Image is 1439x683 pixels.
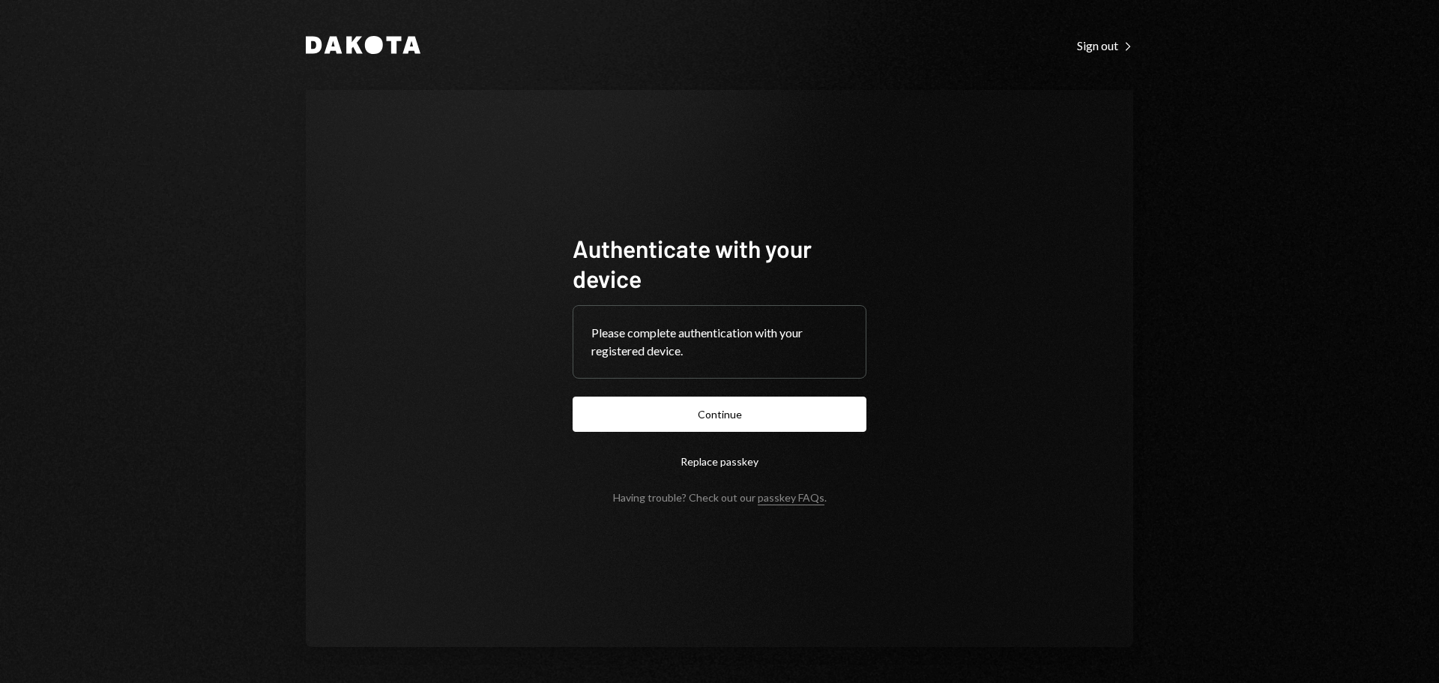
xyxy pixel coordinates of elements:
[573,233,866,293] h1: Authenticate with your device
[573,444,866,479] button: Replace passkey
[573,397,866,432] button: Continue
[758,491,824,505] a: passkey FAQs
[1077,37,1133,53] a: Sign out
[613,491,827,504] div: Having trouble? Check out our .
[591,324,848,360] div: Please complete authentication with your registered device.
[1077,38,1133,53] div: Sign out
